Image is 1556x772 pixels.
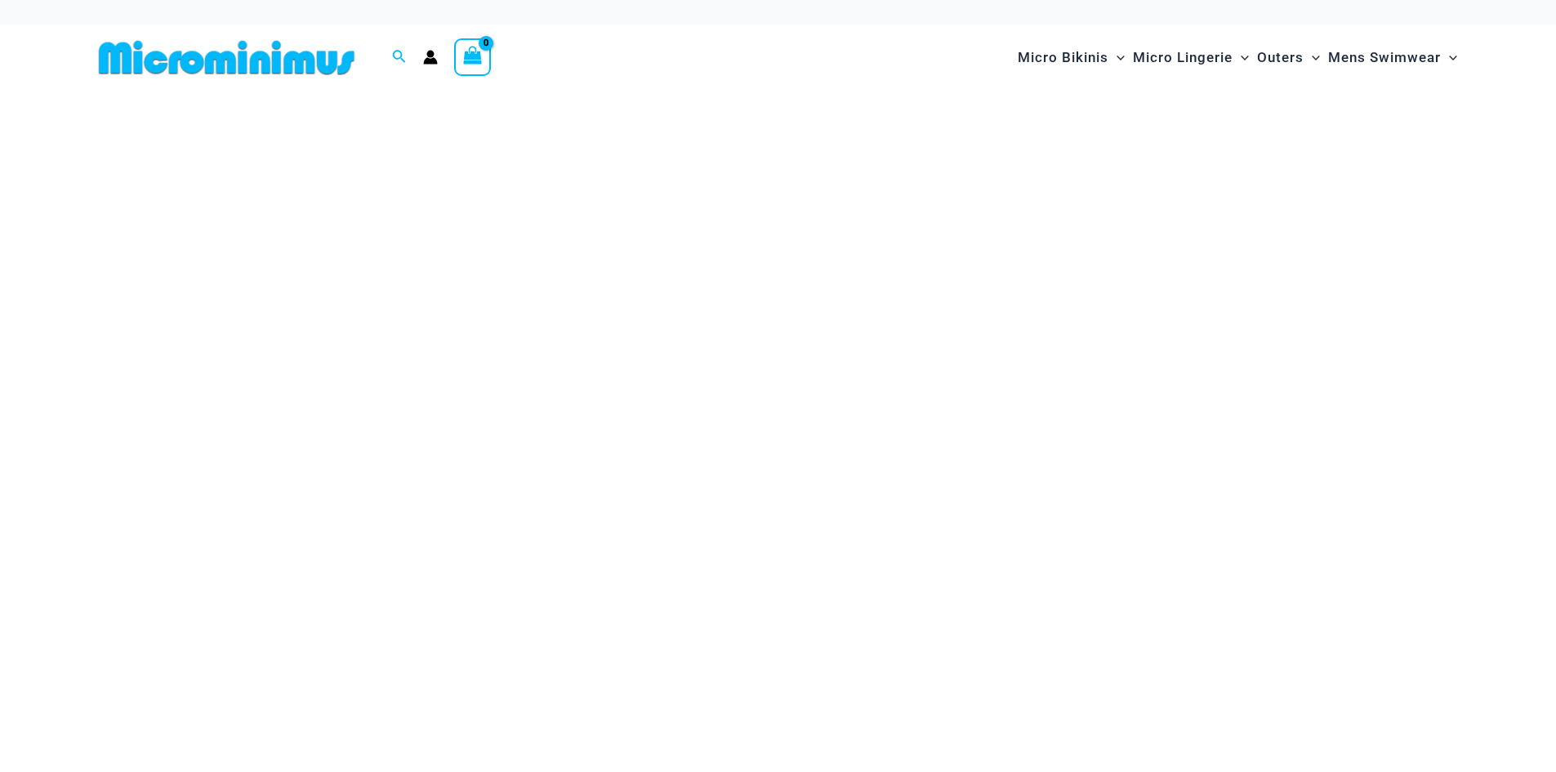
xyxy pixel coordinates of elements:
[1304,37,1320,78] span: Menu Toggle
[1328,37,1441,78] span: Mens Swimwear
[92,39,361,76] img: MM SHOP LOGO FLAT
[1129,33,1253,83] a: Micro LingerieMenu ToggleMenu Toggle
[1014,33,1129,83] a: Micro BikinisMenu ToggleMenu Toggle
[1441,37,1457,78] span: Menu Toggle
[1018,37,1108,78] span: Micro Bikinis
[454,38,492,76] a: View Shopping Cart, empty
[1324,33,1461,83] a: Mens SwimwearMenu ToggleMenu Toggle
[1257,37,1304,78] span: Outers
[1011,30,1465,85] nav: Site Navigation
[1253,33,1324,83] a: OutersMenu ToggleMenu Toggle
[392,47,407,68] a: Search icon link
[1233,37,1249,78] span: Menu Toggle
[1133,37,1233,78] span: Micro Lingerie
[423,50,438,65] a: Account icon link
[1108,37,1125,78] span: Menu Toggle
